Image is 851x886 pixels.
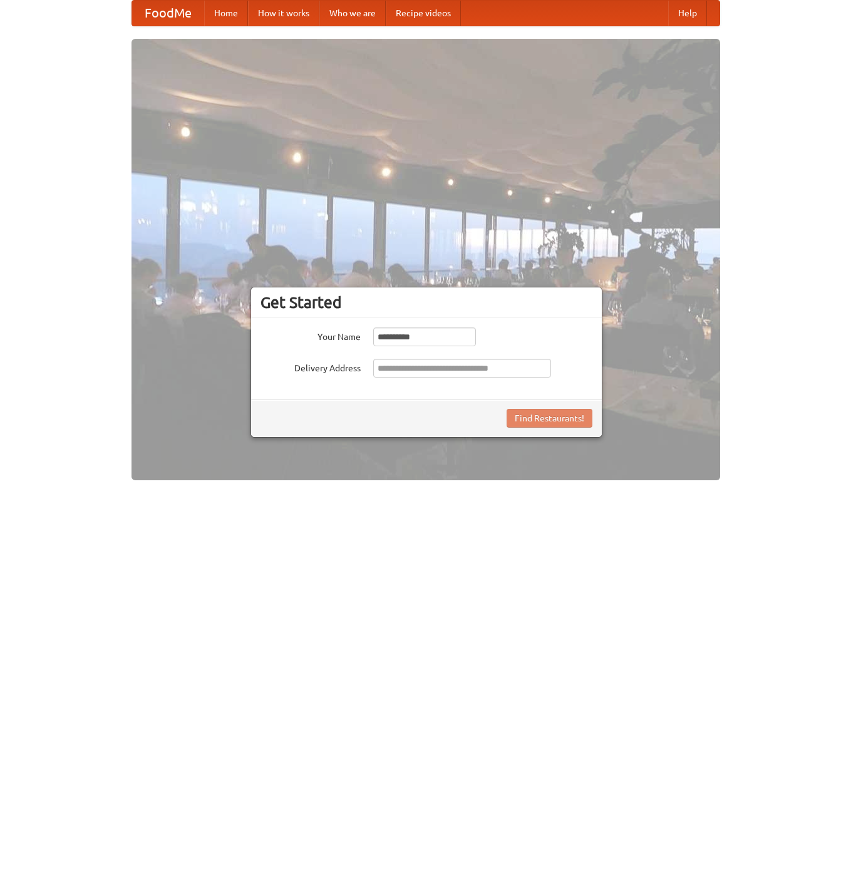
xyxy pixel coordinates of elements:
[260,327,361,343] label: Your Name
[319,1,386,26] a: Who we are
[248,1,319,26] a: How it works
[132,1,204,26] a: FoodMe
[386,1,461,26] a: Recipe videos
[260,293,592,312] h3: Get Started
[204,1,248,26] a: Home
[507,409,592,428] button: Find Restaurants!
[260,359,361,374] label: Delivery Address
[668,1,707,26] a: Help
